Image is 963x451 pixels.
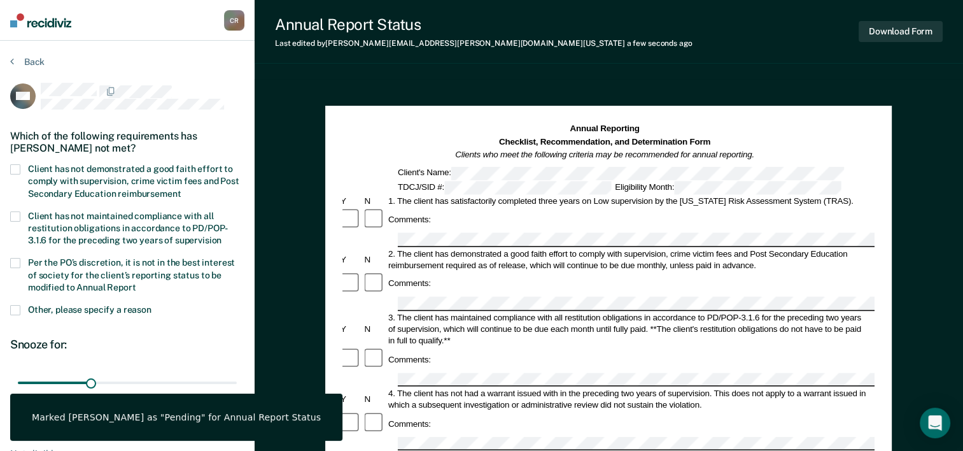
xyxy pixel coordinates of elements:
[386,278,433,290] div: Comments:
[275,39,692,48] div: Last edited by [PERSON_NAME][EMAIL_ADDRESS][PERSON_NAME][DOMAIN_NAME][US_STATE]
[363,393,386,404] div: N
[339,393,362,404] div: Y
[10,13,71,27] img: Recidiviz
[396,166,846,180] div: Client's Name:
[613,181,843,194] div: Eligibility Month:
[363,195,386,206] div: N
[28,304,151,315] span: Other, please specify a reason
[363,324,386,335] div: N
[386,195,871,206] div: 1. The client has satisfactorily completed three years on Low supervision by the [US_STATE] Risk ...
[10,120,244,164] div: Which of the following requirements has [PERSON_NAME] not met?
[499,137,710,147] strong: Checklist, Recommendation, and Determination Form
[10,338,244,352] div: Snooze for:
[224,10,244,31] div: C R
[339,254,362,265] div: Y
[859,21,943,42] button: Download Form
[28,257,235,292] span: Per the PO’s discretion, it is not in the best interest of society for the client’s reporting sta...
[456,150,755,159] em: Clients who meet the following criteria may be recommended for annual reporting.
[386,214,433,226] div: Comments:
[386,248,871,271] div: 2. The client has demonstrated a good faith effort to comply with supervision, crime victim fees ...
[627,39,692,48] span: a few seconds ago
[386,354,433,365] div: Comments:
[920,408,950,438] div: Open Intercom Messenger
[386,312,871,347] div: 3. The client has maintained compliance with all restitution obligations in accordance to PD/POP-...
[386,387,871,410] div: 4. The client has not had a warrant issued with in the preceding two years of supervision. This d...
[275,15,692,34] div: Annual Report Status
[339,195,362,206] div: Y
[224,10,244,31] button: CR
[339,324,362,335] div: Y
[396,181,613,194] div: TDCJ/SID #:
[28,211,228,245] span: Client has not maintained compliance with all restitution obligations in accordance to PD/POP-3.1...
[363,254,386,265] div: N
[32,412,321,423] div: Marked [PERSON_NAME] as "Pending" for Annual Report Status
[10,56,45,68] button: Back
[28,164,239,198] span: Client has not demonstrated a good faith effort to comply with supervision, crime victim fees and...
[386,418,433,429] div: Comments:
[570,124,640,134] strong: Annual Reporting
